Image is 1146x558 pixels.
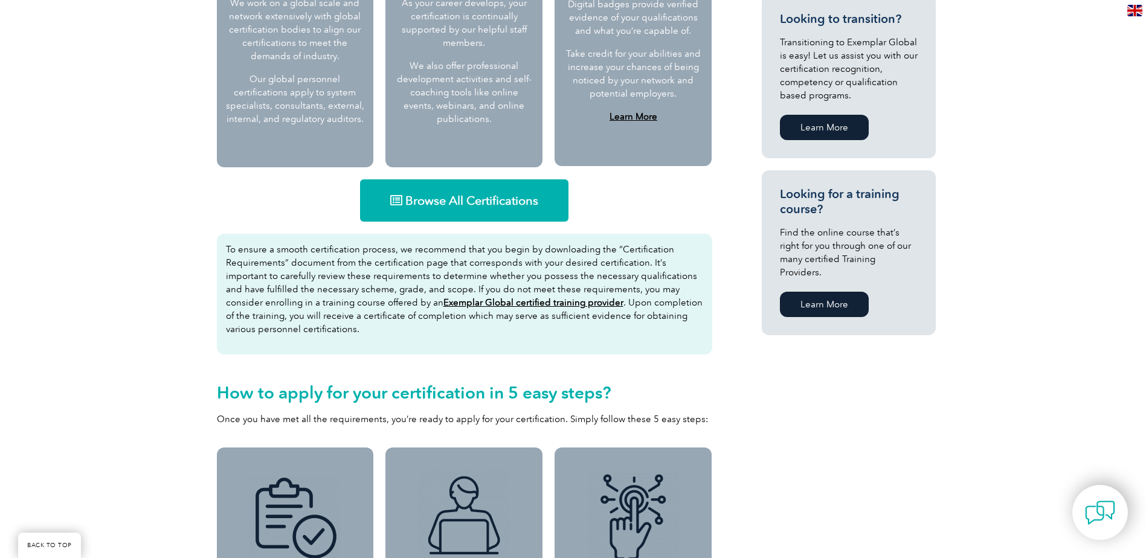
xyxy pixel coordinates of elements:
a: Browse All Certifications [360,179,568,222]
a: Learn More [610,111,657,122]
img: contact-chat.png [1085,498,1115,528]
h3: Looking for a training course? [780,187,918,217]
p: Transitioning to Exemplar Global is easy! Let us assist you with our certification recognition, c... [780,36,918,102]
p: Our global personnel certifications apply to system specialists, consultants, external, internal,... [226,72,365,126]
p: Once you have met all the requirements, you’re ready to apply for your certification. Simply foll... [217,412,712,426]
a: BACK TO TOP [18,533,81,558]
p: We also offer professional development activities and self-coaching tools like online events, web... [394,59,533,126]
h3: Looking to transition? [780,11,918,27]
a: Learn More [780,115,869,140]
p: To ensure a smooth certification process, we recommend that you begin by downloading the “Certifi... [226,243,703,336]
span: Browse All Certifications [405,194,538,207]
p: Take credit for your abilities and increase your chances of being noticed by your network and pot... [565,47,701,100]
a: Exemplar Global certified training provider [443,297,623,308]
img: en [1127,5,1142,16]
p: Find the online course that’s right for you through one of our many certified Training Providers. [780,226,918,279]
a: Learn More [780,292,869,317]
h2: How to apply for your certification in 5 easy steps? [217,383,712,402]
